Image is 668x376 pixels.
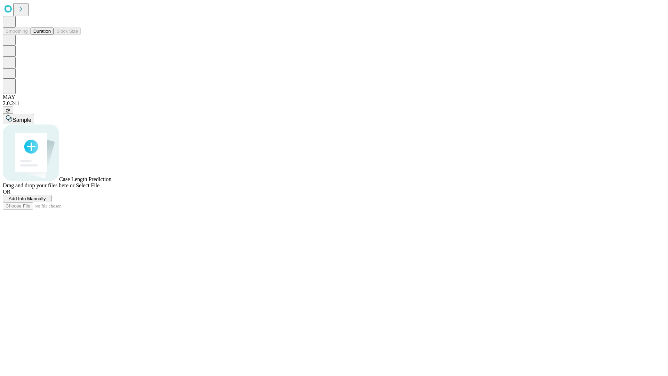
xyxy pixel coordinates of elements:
[3,195,51,202] button: Add Info Manually
[13,117,31,123] span: Sample
[76,182,100,188] span: Select File
[3,189,10,195] span: OR
[3,182,74,188] span: Drag and drop your files here or
[3,28,31,35] button: Smoothing
[54,28,81,35] button: Block Size
[3,107,13,114] button: @
[3,100,665,107] div: 2.0.241
[3,94,665,100] div: MAY
[31,28,54,35] button: Duration
[9,196,46,201] span: Add Info Manually
[3,114,34,124] button: Sample
[6,108,10,113] span: @
[59,176,111,182] span: Case Length Prediction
